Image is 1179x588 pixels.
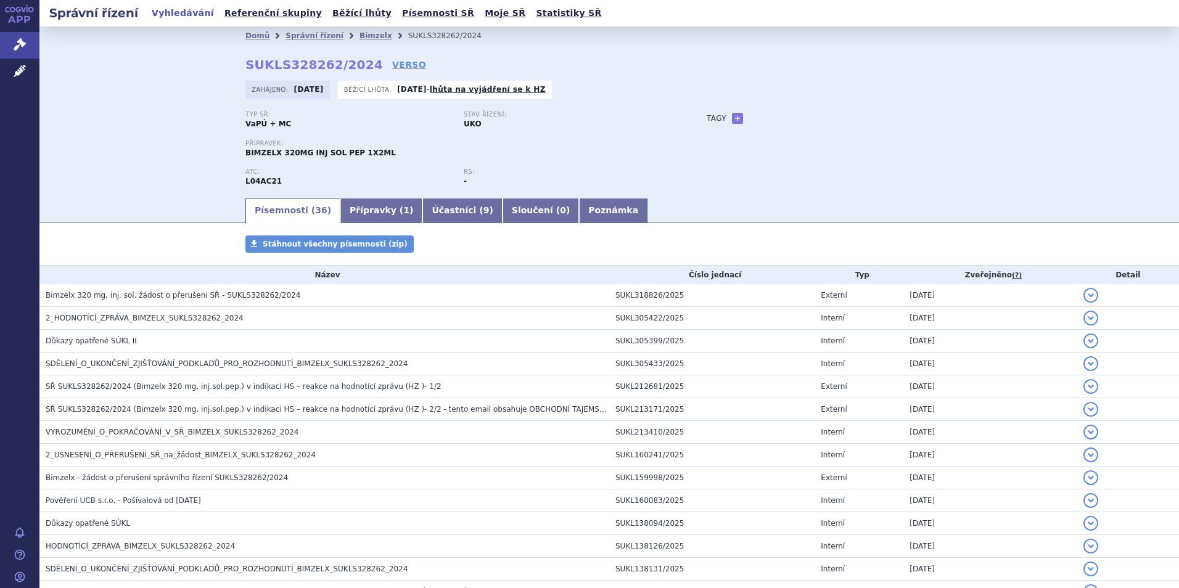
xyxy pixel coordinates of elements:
span: 36 [315,205,327,215]
a: Poznámka [579,198,647,223]
span: Interní [821,451,845,459]
a: Přípravky (1) [340,198,422,223]
td: [DATE] [903,398,1077,421]
th: Název [39,266,609,284]
button: detail [1083,447,1098,462]
a: Referenční skupiny [221,5,326,22]
button: detail [1083,493,1098,508]
span: 2_USNESENÍ_O_PŘERUŠENÍ_SŘ_na_žádost_BIMZELX_SUKLS328262_2024 [46,451,316,459]
td: SUKL305433/2025 [609,353,815,375]
td: SUKL138126/2025 [609,535,815,558]
a: Správní řízení [286,31,343,40]
strong: SUKLS328262/2024 [245,57,383,72]
span: Interní [821,337,845,345]
a: Moje SŘ [481,5,529,22]
h3: Tagy [707,111,726,126]
td: SUKL212681/2025 [609,375,815,398]
h2: Správní řízení [39,4,148,22]
strong: [DATE] [397,85,427,94]
button: detail [1083,333,1098,348]
span: Stáhnout všechny písemnosti (zip) [263,240,408,248]
a: Stáhnout všechny písemnosti (zip) [245,235,414,253]
button: detail [1083,402,1098,417]
td: [DATE] [903,444,1077,467]
a: VERSO [392,59,426,71]
a: Písemnosti SŘ [398,5,478,22]
span: Externí [821,291,847,300]
span: Interní [821,359,845,368]
span: Externí [821,473,847,482]
span: SDĚLENÍ_O_UKONČENÍ_ZJIŠŤOVÁNÍ_PODKLADŮ_PRO_ROZHODNUTÍ_BIMZELX_SUKLS328262_2024 [46,359,408,368]
td: [DATE] [903,535,1077,558]
strong: UKO [464,120,482,128]
td: [DATE] [903,307,1077,330]
span: SŘ SUKLS328262/2024 (Bimzelx 320 mg, inj.sol.pep.) v indikaci HS – reakce na hodnotící zprávu (HZ... [46,405,611,414]
button: detail [1083,561,1098,576]
th: Typ [815,266,903,284]
span: SDĚLENÍ_O_UKONČENÍ_ZJIŠŤOVÁNÍ_PODKLADŮ_PRO_ROZHODNUTÍ_BIMZELX_SUKLS328262_2024 [46,565,408,573]
span: 0 [560,205,566,215]
td: [DATE] [903,353,1077,375]
td: [DATE] [903,558,1077,581]
a: Sloučení (0) [503,198,579,223]
td: SUKL305399/2025 [609,330,815,353]
span: Externí [821,405,847,414]
button: detail [1083,516,1098,531]
span: BIMZELX 320MG INJ SOL PEP 1X2ML [245,149,396,157]
a: Běžící lhůty [329,5,395,22]
p: - [397,84,546,94]
a: Vyhledávání [148,5,218,22]
span: Interní [821,314,845,322]
button: detail [1083,425,1098,439]
span: Důkazy opatřené SÚKL II [46,337,137,345]
span: Interní [821,565,845,573]
td: [DATE] [903,375,1077,398]
p: Stav řízení: [464,111,670,118]
td: [DATE] [903,330,1077,353]
span: Interní [821,496,845,505]
span: Externí [821,382,847,391]
button: detail [1083,379,1098,394]
span: Interní [821,519,845,528]
span: VYROZUMĚNÍ_O_POKRAČOVÁNÍ_V_SŘ_BIMZELX_SUKLS328262_2024 [46,428,298,436]
td: SUKL138131/2025 [609,558,815,581]
span: Interní [821,542,845,550]
th: Detail [1077,266,1179,284]
button: detail [1083,288,1098,303]
p: RS: [464,168,670,176]
strong: BIMEKIZUMAB [245,177,282,186]
td: [DATE] [903,467,1077,489]
td: SUKL318826/2025 [609,284,815,307]
td: SUKL160241/2025 [609,444,815,467]
td: [DATE] [903,284,1077,307]
p: Typ SŘ: [245,111,451,118]
a: Statistiky SŘ [532,5,605,22]
a: Účastníci (9) [422,198,502,223]
td: SUKL160083/2025 [609,489,815,512]
span: Bimzelx 320 mg, inj. sol. žádost o přerušeni SŘ - SUKLS328262/2024 [46,291,300,300]
a: lhůta na vyjádření se k HZ [430,85,546,94]
span: 9 [483,205,490,215]
td: SUKL138094/2025 [609,512,815,535]
span: Bimzelx - žádost o přerušení správního řízení SUKLS328262/2024 [46,473,288,482]
p: ATC: [245,168,451,176]
a: Písemnosti (36) [245,198,340,223]
td: SUKL305422/2025 [609,307,815,330]
a: Bimzelx [359,31,392,40]
button: detail [1083,470,1098,485]
td: [DATE] [903,421,1077,444]
span: HODNOTÍCÍ_ZPRÁVA_BIMZELX_SUKLS328262_2024 [46,542,235,550]
td: [DATE] [903,512,1077,535]
span: 1 [403,205,409,215]
button: detail [1083,539,1098,553]
a: + [732,113,743,124]
li: SUKLS328262/2024 [408,27,498,45]
span: Interní [821,428,845,436]
span: 2_HODNOTÍCÍ_ZPRÁVA_BIMZELX_SUKLS328262_2024 [46,314,244,322]
button: detail [1083,311,1098,325]
td: SUKL213171/2025 [609,398,815,421]
a: Domů [245,31,269,40]
span: Pověření UCB s.r.o. - Pošívalová od 28.04.2025 [46,496,201,505]
td: [DATE] [903,489,1077,512]
span: Zahájeno: [252,84,290,94]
